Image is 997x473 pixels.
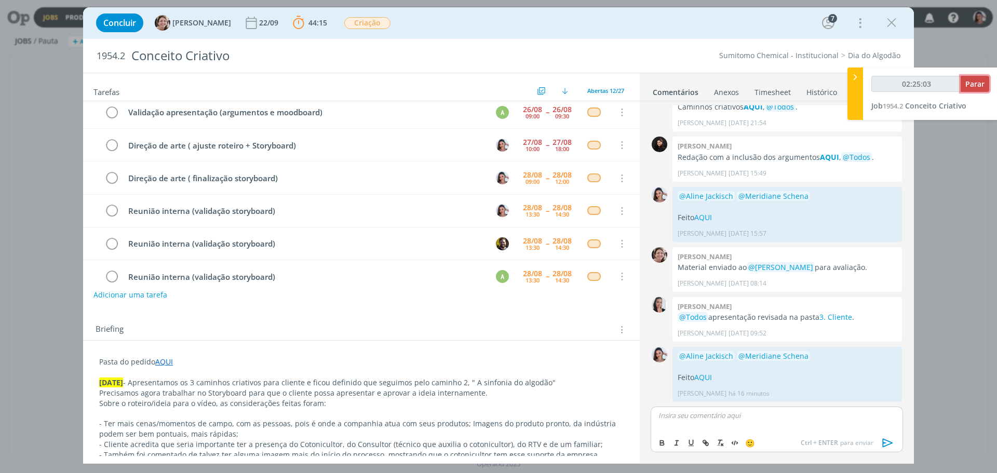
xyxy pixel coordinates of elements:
[678,141,732,151] b: [PERSON_NAME]
[555,113,569,119] div: 09:30
[523,237,542,245] div: 28/08
[562,88,568,94] img: arrow-down.svg
[678,302,732,311] b: [PERSON_NAME]
[678,252,732,261] b: [PERSON_NAME]
[820,15,837,31] button: 7
[555,211,569,217] div: 14:30
[652,347,667,362] img: N
[546,240,549,247] span: --
[652,187,667,202] img: N
[496,237,509,250] img: C
[494,236,510,251] button: C
[843,152,870,162] span: @Todos
[99,388,624,398] p: Precisamos agora trabalhar no Storyboard para que o cliente possa apresentar e aprovar a ideia in...
[124,139,486,152] div: Direção de arte ( ajuste roteiro + Storyboard)
[555,277,569,283] div: 14:30
[678,118,726,128] p: [PERSON_NAME]
[745,438,755,448] span: 🙂
[99,398,624,409] p: Sobre o roteiro/ideia para o vídeo, as considerações feitas foram:
[553,139,572,146] div: 27/08
[523,270,542,277] div: 28/08
[494,203,510,219] button: N
[99,377,624,388] p: - Apresentamos os 3 caminhos criativos para cliente e ficou definido que seguimos pelo caminho 2,...
[523,171,542,179] div: 28/08
[678,279,726,288] p: [PERSON_NAME]
[553,237,572,245] div: 28/08
[679,351,733,361] span: @Aline Jackisch
[83,7,914,464] div: dialog
[801,438,873,448] span: para enviar
[738,191,809,201] span: @Meridiane Schena
[546,207,549,214] span: --
[496,171,509,184] img: N
[652,297,667,313] img: C
[587,87,624,94] span: Abertas 12/27
[308,18,327,28] span: 44:15
[678,102,897,112] p: Caminhos criativos , .
[93,286,168,304] button: Adicionar uma tarefa
[124,172,486,185] div: Direção de arte ( finalização storyboard)
[553,106,572,113] div: 26/08
[555,179,569,184] div: 12:00
[546,174,549,182] span: --
[819,312,852,322] a: 3. Cliente
[766,102,794,112] span: @Todos
[738,351,809,361] span: @Meridiane Schena
[678,169,726,178] p: [PERSON_NAME]
[99,377,123,387] strong: [DATE]
[679,312,707,322] span: @Todos
[103,19,136,27] span: Concluir
[961,76,989,92] button: Parar
[526,277,540,283] div: 13:30
[748,262,813,272] span: @[PERSON_NAME]
[526,179,540,184] div: 09:00
[526,211,540,217] div: 13:30
[124,237,486,250] div: Reunião interna (validação storyboard)
[546,109,549,116] span: --
[155,357,173,367] a: AQUI
[694,372,712,382] a: AQUI
[496,106,509,119] div: A
[344,17,391,30] button: Criação
[820,152,839,162] a: AQUI
[494,268,510,284] button: A
[678,229,726,238] p: [PERSON_NAME]
[553,270,572,277] div: 28/08
[99,357,624,367] p: Pasta do pedido
[526,146,540,152] div: 10:00
[496,139,509,152] img: N
[806,83,838,98] a: Histórico
[652,137,667,152] img: L
[678,212,897,223] p: Feito
[652,83,699,98] a: Comentários
[155,15,170,31] img: A
[553,204,572,211] div: 28/08
[96,323,124,336] span: Briefing
[523,139,542,146] div: 27/08
[743,437,757,449] button: 🙂
[729,118,766,128] span: [DATE] 21:54
[828,14,837,23] div: 7
[678,329,726,338] p: [PERSON_NAME]
[496,204,509,217] img: N
[801,438,840,448] span: Ctrl + ENTER
[848,50,900,60] a: Dia do Algodão
[729,279,766,288] span: [DATE] 08:14
[678,152,897,163] p: Redação com a inclusão dos argumentos , .
[553,171,572,179] div: 28/08
[93,85,119,97] span: Tarefas
[555,245,569,250] div: 14:30
[714,87,739,98] div: Anexos
[744,102,763,112] a: AQUI
[494,170,510,186] button: N
[546,273,549,280] span: --
[678,389,726,398] p: [PERSON_NAME]
[546,141,549,148] span: --
[965,79,985,89] span: Parar
[871,101,966,111] a: Job1954.2Conceito Criativo
[555,146,569,152] div: 18:00
[678,312,897,322] p: apresentação revisada na pasta .
[678,262,897,273] p: Material enviado ao para avaliação.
